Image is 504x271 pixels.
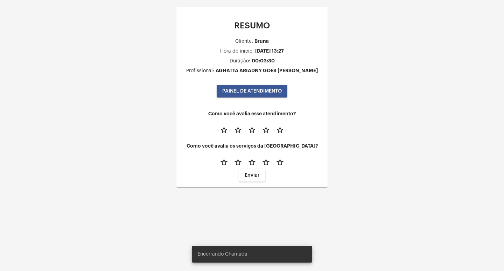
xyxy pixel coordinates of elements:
mat-icon: star_border [248,158,256,167]
div: Cliente: [235,39,253,44]
h4: Como você avalia esse atendimento? [182,111,322,116]
mat-icon: star_border [234,126,242,134]
div: 00:03:30 [252,58,275,63]
div: AGHATTA ARIADNY GOES [PERSON_NAME] [216,68,318,73]
h4: Como você avalia os serviços da [GEOGRAPHIC_DATA]? [182,143,322,149]
mat-icon: star_border [262,158,270,167]
div: Duração: [230,59,250,64]
button: PAINEL DE ATENDIMENTO [217,85,287,97]
div: Hora de inicio: [220,49,254,54]
span: Enviar [245,173,260,178]
div: Profissional: [186,68,214,74]
button: Enviar [239,169,265,182]
mat-icon: star_border [220,158,228,167]
p: RESUMO [182,21,322,30]
span: PAINEL DE ATENDIMENTO [222,89,282,94]
div: Bruna [254,39,269,44]
mat-icon: star_border [220,126,228,134]
span: Encerrando Chamada [197,251,247,258]
mat-icon: star_border [276,126,284,134]
mat-icon: star_border [234,158,242,167]
mat-icon: star_border [248,126,256,134]
div: [DATE] 13:27 [255,48,284,54]
mat-icon: star_border [276,158,284,167]
mat-icon: star_border [262,126,270,134]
